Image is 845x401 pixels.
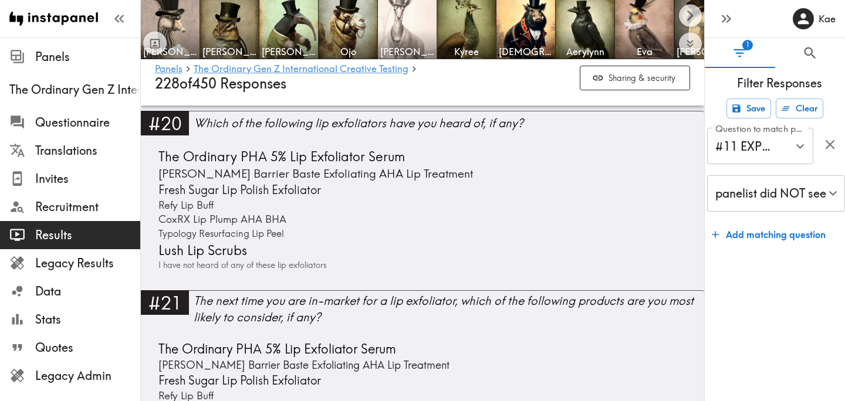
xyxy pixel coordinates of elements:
button: Scroll right [679,4,702,27]
span: Stats [35,311,140,328]
button: Clear all filters [776,98,823,118]
span: Quotes [35,339,140,356]
button: Sharing & security [580,66,690,91]
span: [PERSON_NAME] Barrier Baste Exfoliating AHA Lip Treatment [156,358,449,373]
a: #21The next time you are in-market for a lip exfoliator, which of the following products are you ... [141,290,704,335]
span: Fresh Sugar Lip Polish Exfoliator [156,372,321,389]
span: 228 [155,75,180,92]
button: Open [791,137,809,155]
span: Legacy Results [35,255,140,271]
span: 450 Responses [192,75,286,92]
span: [DEMOGRAPHIC_DATA] [499,45,553,58]
h6: Kae [819,12,836,25]
button: Save filters [726,98,771,118]
div: Which of the following lip exfoliators have you heard of, if any? [194,115,704,131]
span: Invites [35,171,140,187]
span: Recruitment [35,199,140,215]
a: #20Which of the following lip exfoliators have you heard of, if any? [141,111,704,143]
span: [PERSON_NAME] [262,45,316,58]
span: [PERSON_NAME] [677,45,731,58]
span: Legacy Admin [35,368,140,384]
span: Kyree [440,45,494,58]
span: Results [35,227,140,243]
span: Aerylynn [558,45,612,58]
span: I have not heard of any of these lip exfoliators [156,259,327,271]
label: Question to match panelists on [715,123,807,135]
div: panelist did NOT see [707,175,845,212]
button: Filter Responses [705,38,775,68]
span: Filter Responses [714,75,845,91]
span: 1 [742,40,753,50]
span: Ojo [321,45,375,58]
span: Eva [617,45,671,58]
button: Add matching question [707,223,830,246]
span: [PERSON_NAME] [143,45,197,58]
div: The next time you are in-market for a lip exfoliator, which of the following products are you mos... [194,293,704,325]
span: [PERSON_NAME] [202,45,256,58]
button: Toggle between responses and questions [143,32,167,55]
span: The Ordinary PHA 5% Lip Exfoliator Serum [156,148,405,166]
span: Refy Lip Buff [156,198,214,213]
span: Translations [35,142,140,159]
div: #20 [141,111,189,135]
span: Lush Lip Scrubs [156,241,247,259]
span: Questionnaire [35,114,140,131]
span: The Ordinary Gen Z International Creative Testing [9,81,140,98]
a: Panels [155,64,182,75]
span: CoxRX Lip Plump AHA BHA [156,212,286,227]
span: Fresh Sugar Lip Polish Exfoliator [156,182,321,198]
span: Data [35,283,140,300]
span: [PERSON_NAME] Barrier Baste Exfoliating AHA Lip Treatment [156,166,473,182]
span: of [155,75,192,92]
span: Search [802,45,818,61]
span: [PERSON_NAME] [380,45,434,58]
button: Expand to show all items [679,32,702,55]
span: Panels [35,49,140,65]
div: #21 [141,290,189,315]
span: Typology Resurfacing Lip Peel [156,227,284,240]
a: The Ordinary Gen Z International Creative Testing [194,64,408,75]
span: The Ordinary PHA 5% Lip Exfoliator Serum [156,340,396,358]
